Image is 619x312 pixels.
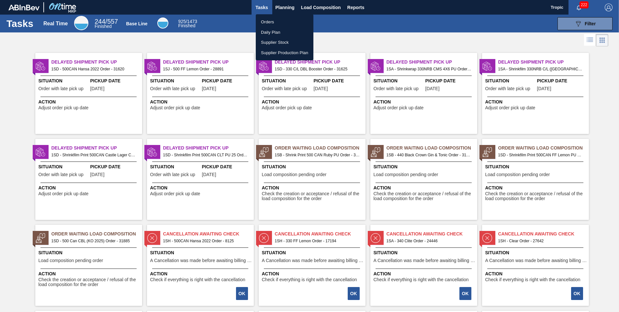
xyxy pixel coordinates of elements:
[256,37,313,48] a: Supplier Stock
[256,48,313,58] a: Supplier Production Plan
[256,27,313,38] a: Daily Plan
[256,17,313,27] a: Orders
